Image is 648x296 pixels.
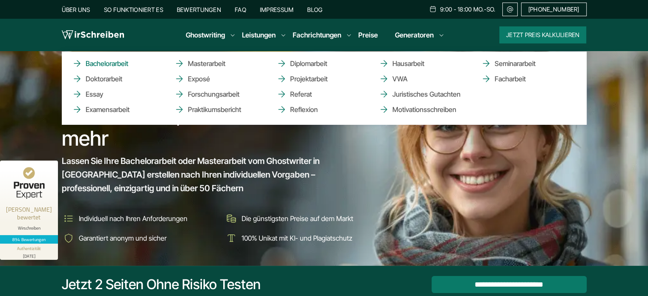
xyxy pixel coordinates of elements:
a: So funktioniert es [104,6,163,13]
span: 9:00 - 18:00 Mo.-So. [440,6,495,13]
a: Bachelorarbeit [72,58,157,69]
a: Essay [72,89,157,99]
a: Impressum [260,6,294,13]
a: Blog [307,6,323,13]
a: Seminararbeit [481,58,566,69]
a: Hausarbeit [379,58,464,69]
a: Ghostwriting [186,30,225,40]
a: Fachrichtungen [293,30,341,40]
img: logo wirschreiben [62,29,124,41]
a: Preise [358,31,378,39]
div: Authentizität [17,245,41,252]
a: Doktorarbeit [72,74,157,84]
a: Examensarbeit [72,104,157,115]
li: 100% Unikat mit KI- und Plagiatschutz [225,231,381,245]
a: Über uns [62,6,90,13]
span: [PHONE_NUMBER] [528,6,579,13]
img: Schedule [429,6,437,12]
img: Die günstigsten Preise auf dem Markt [225,212,238,225]
a: Referat [276,89,362,99]
a: Reflexion [276,104,362,115]
a: Leistungen [242,30,276,40]
a: Juristisches Gutachten [379,89,464,99]
div: Wirschreiben [3,225,55,231]
img: Email [506,6,514,13]
a: Facharbeit [481,74,566,84]
a: Forschungsarbeit [174,89,259,99]
a: VWA [379,74,464,84]
a: [PHONE_NUMBER] [521,3,587,16]
a: Generatoren [395,30,434,40]
img: 100% Unikat mit KI- und Plagiatschutz [225,231,238,245]
img: Individuell nach Ihren Anforderungen [62,212,75,225]
a: Diplomarbeit [276,58,362,69]
img: Garantiert anonym und sicher [62,231,75,245]
li: Garantiert anonym und sicher [62,231,219,245]
button: Jetzt Preis kalkulieren [499,26,586,43]
a: Exposé [174,74,259,84]
div: [DATE] [3,252,55,258]
a: Bewertungen [177,6,221,13]
span: Lassen Sie Ihre Bachelorarbeit oder Masterarbeit vom Ghostwriter in [GEOGRAPHIC_DATA] erstellen n... [62,154,366,195]
a: Motivationsschreiben [379,104,464,115]
div: Jetzt 2 Seiten ohne Risiko testen [62,276,261,293]
a: Praktikumsbericht [174,104,259,115]
a: Projektarbeit [276,74,362,84]
a: Masterarbeit [174,58,259,69]
h1: Ghostwriter [GEOGRAPHIC_DATA]: Masterarbeit, Bachelorarbeit und mehr [62,79,382,150]
li: Individuell nach Ihren Anforderungen [62,212,219,225]
a: FAQ [235,6,246,13]
li: Die günstigsten Preise auf dem Markt [225,212,381,225]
